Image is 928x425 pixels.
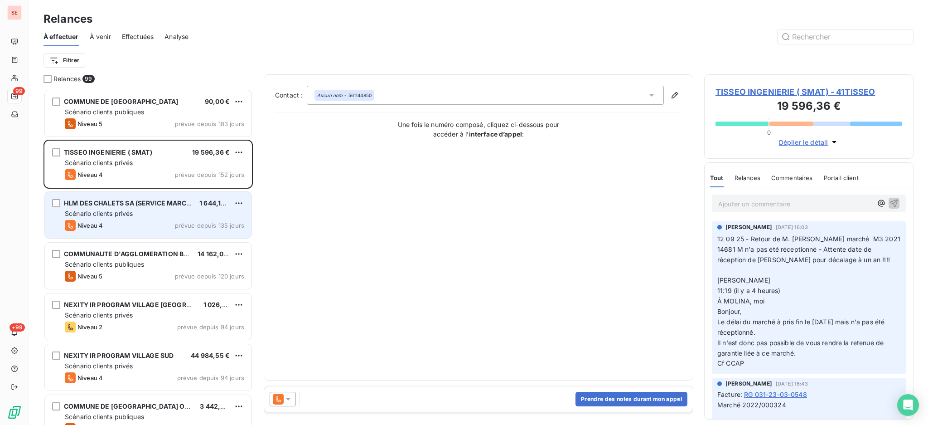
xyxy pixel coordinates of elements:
[776,381,808,386] span: [DATE] 16:43
[64,98,178,105] span: COMMUNE DE [GEOGRAPHIC_DATA]
[175,273,244,280] span: prévue depuis 120 jours
[164,32,188,41] span: Analyse
[65,362,133,370] span: Scénario clients privés
[710,174,724,181] span: Tout
[65,260,144,268] span: Scénario clients publiques
[776,225,808,230] span: [DATE] 16:03
[77,273,102,280] span: Niveau 5
[7,405,22,420] img: Logo LeanPay
[717,276,770,284] span: [PERSON_NAME]
[82,75,94,83] span: 99
[175,222,244,229] span: prévue depuis 135 jours
[717,359,744,367] span: Cf CCAP
[77,374,103,381] span: Niveau 4
[735,174,760,181] span: Relances
[77,120,102,127] span: Niveau 5
[65,210,133,217] span: Scénario clients privés
[205,98,230,105] span: 90,00 €
[317,92,343,98] em: Aucun nom
[191,352,230,359] span: 44 984,55 €
[43,11,92,27] h3: Relances
[717,318,887,336] span: Le délai du marché à pris fin le [DATE] mais n'a pas été réceptionné.
[13,87,25,95] span: 99
[771,174,813,181] span: Commentaires
[65,311,133,319] span: Scénario clients privés
[7,5,22,20] div: SE
[64,250,206,258] span: COMMUNAUTE D'AGGLOMERATION BEZIERS
[64,301,227,308] span: NEXITY IR PROGRAM VILLAGE [GEOGRAPHIC_DATA]
[317,92,372,98] div: - 561144850
[203,301,237,308] span: 1 026,72 €
[65,413,144,420] span: Scénario clients publiques
[824,174,859,181] span: Portail client
[575,392,687,406] button: Prendre des notes durant mon appel
[77,323,102,331] span: Niveau 2
[275,91,307,100] label: Contact :
[65,159,133,166] span: Scénario clients privés
[897,394,919,416] div: Open Intercom Messenger
[717,287,780,294] span: 11:19 (il y a 4 heures)
[175,171,244,178] span: prévue depuis 152 jours
[717,297,764,305] span: À MOLINA, moi
[64,148,152,156] span: TISSEO INGENIERIE ( SMAT)
[717,235,902,264] span: 12 09 25 - Retour de M. [PERSON_NAME] marché M3 2021 14681 M n'a pas été réceptionné - Attente da...
[177,374,244,381] span: prévue depuis 94 jours
[717,401,786,409] span: Marché 2022/000324
[10,323,25,332] span: +99
[198,250,234,258] span: 14 162,06 €
[717,308,741,315] span: Bonjour,
[388,120,569,139] p: Une fois le numéro composé, cliquez ci-dessous pour accéder à l’ :
[717,339,885,357] span: Il n'est donc pas possible de vous rendre la retenue de garantie liée à ce marché.
[43,32,79,41] span: À effectuer
[767,129,771,136] span: 0
[122,32,154,41] span: Effectuées
[53,74,81,83] span: Relances
[717,390,742,399] span: Facture :
[776,137,842,147] button: Déplier le détail
[77,222,103,229] span: Niveau 4
[177,323,244,331] span: prévue depuis 94 jours
[192,148,230,156] span: 19 596,36 €
[200,402,235,410] span: 3 442,93 €
[43,53,85,68] button: Filtrer
[175,120,244,127] span: prévue depuis 183 jours
[64,199,197,207] span: HLM DES CHALETS SA (SERVICE MARCHE)
[469,130,522,138] strong: interface d’appel
[90,32,111,41] span: À venir
[715,86,902,98] span: TISSEO INGENIERIE ( SMAT) - 41TISSEO
[744,390,807,399] span: RG 031-23-03-0548
[199,199,231,207] span: 1 644,19 €
[725,223,772,231] span: [PERSON_NAME]
[65,108,144,116] span: Scénario clients publiques
[715,98,902,116] h3: 19 596,36 €
[77,171,103,178] span: Niveau 4
[725,380,772,388] span: [PERSON_NAME]
[779,137,828,147] span: Déplier le détail
[64,402,214,410] span: COMMUNE DE [GEOGRAPHIC_DATA] ONDEDIEU
[778,29,913,44] input: Rechercher
[64,352,174,359] span: NEXITY IR PROGRAM VILLAGE SUD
